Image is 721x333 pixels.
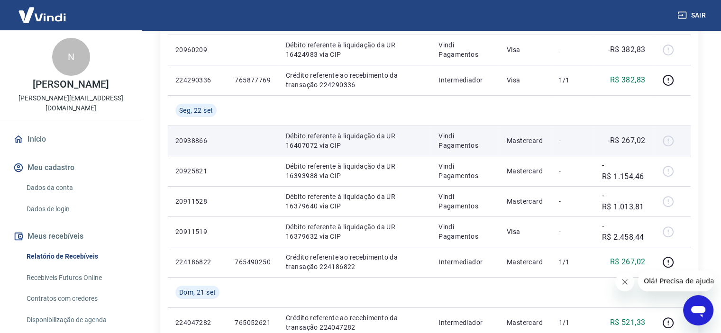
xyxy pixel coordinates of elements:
[175,318,219,327] p: 224047282
[507,166,544,176] p: Mastercard
[559,45,587,54] p: -
[179,288,216,297] span: Dom, 21 set
[286,252,423,271] p: Crédito referente ao recebimento da transação 224186822
[175,75,219,85] p: 224290336
[23,247,130,266] a: Relatório de Recebíveis
[638,270,713,291] iframe: Mensagem da empresa
[559,166,587,176] p: -
[507,45,544,54] p: Visa
[23,310,130,330] a: Disponibilização de agenda
[23,268,130,288] a: Recebíveis Futuros Online
[438,222,492,241] p: Vindi Pagamentos
[52,38,90,76] div: N
[507,227,544,236] p: Visa
[559,136,587,145] p: -
[507,75,544,85] p: Visa
[602,160,645,182] p: -R$ 1.154,46
[175,197,219,206] p: 20911528
[11,0,73,29] img: Vindi
[286,192,423,211] p: Débito referente à liquidação da UR 16379640 via CIP
[438,162,492,180] p: Vindi Pagamentos
[507,318,544,327] p: Mastercard
[602,190,645,213] p: -R$ 1.013,81
[559,257,587,267] p: 1/1
[11,226,130,247] button: Meus recebíveis
[11,129,130,150] a: Início
[6,7,80,14] span: Olá! Precisa de ajuda?
[559,318,587,327] p: 1/1
[615,272,634,291] iframe: Fechar mensagem
[23,199,130,219] a: Dados de login
[683,295,713,325] iframe: Botão para abrir a janela de mensagens
[507,136,544,145] p: Mastercard
[11,157,130,178] button: Meu cadastro
[175,45,219,54] p: 20960209
[438,131,492,150] p: Vindi Pagamentos
[235,318,271,327] p: 765052621
[286,40,423,59] p: Débito referente à liquidação da UR 16424983 via CIP
[8,93,134,113] p: [PERSON_NAME][EMAIL_ADDRESS][DOMAIN_NAME]
[507,197,544,206] p: Mastercard
[33,80,109,90] p: [PERSON_NAME]
[438,257,492,267] p: Intermediador
[608,44,645,55] p: -R$ 382,83
[179,106,213,115] span: Seg, 22 set
[438,40,492,59] p: Vindi Pagamentos
[286,222,423,241] p: Débito referente à liquidação da UR 16379632 via CIP
[507,257,544,267] p: Mastercard
[559,197,587,206] p: -
[286,131,423,150] p: Débito referente à liquidação da UR 16407072 via CIP
[675,7,710,24] button: Sair
[23,289,130,308] a: Contratos com credores
[235,75,271,85] p: 765877769
[175,166,219,176] p: 20925821
[286,313,423,332] p: Crédito referente ao recebimento da transação 224047282
[602,220,645,243] p: -R$ 2.458,44
[608,135,645,146] p: -R$ 267,02
[175,257,219,267] p: 224186822
[610,74,646,86] p: R$ 382,83
[175,227,219,236] p: 20911519
[610,256,646,268] p: R$ 267,02
[559,75,587,85] p: 1/1
[286,162,423,180] p: Débito referente à liquidação da UR 16393988 via CIP
[610,317,646,328] p: R$ 521,33
[235,257,271,267] p: 765490250
[438,192,492,211] p: Vindi Pagamentos
[438,75,492,85] p: Intermediador
[438,318,492,327] p: Intermediador
[286,71,423,90] p: Crédito referente ao recebimento da transação 224290336
[175,136,219,145] p: 20938866
[559,227,587,236] p: -
[23,178,130,198] a: Dados da conta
